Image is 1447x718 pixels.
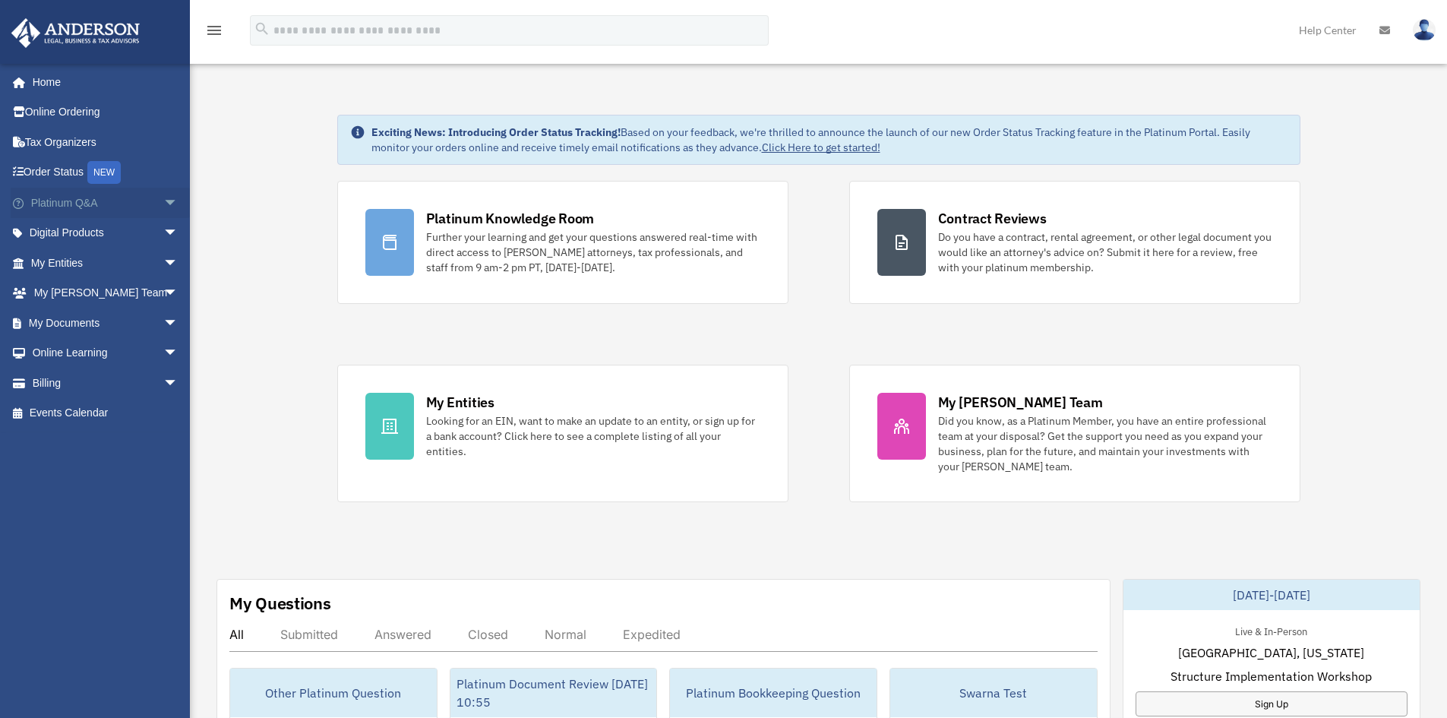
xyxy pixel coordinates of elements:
[1413,19,1436,41] img: User Pic
[849,365,1300,502] a: My [PERSON_NAME] Team Did you know, as a Platinum Member, you have an entire professional team at...
[11,338,201,368] a: Online Learningarrow_drop_down
[205,27,223,40] a: menu
[163,188,194,219] span: arrow_drop_down
[426,229,760,275] div: Further your learning and get your questions answered real-time with direct access to [PERSON_NAM...
[468,627,508,642] div: Closed
[7,18,144,48] img: Anderson Advisors Platinum Portal
[337,181,788,304] a: Platinum Knowledge Room Further your learning and get your questions answered real-time with dire...
[11,398,201,429] a: Events Calendar
[762,141,880,154] a: Click Here to get started!
[938,209,1047,228] div: Contract Reviews
[371,125,621,139] strong: Exciting News: Introducing Order Status Tracking!
[163,368,194,399] span: arrow_drop_down
[229,592,331,615] div: My Questions
[205,21,223,40] i: menu
[163,248,194,279] span: arrow_drop_down
[11,97,201,128] a: Online Ordering
[426,413,760,459] div: Looking for an EIN, want to make an update to an entity, or sign up for a bank account? Click her...
[229,627,244,642] div: All
[11,157,201,188] a: Order StatusNEW
[11,67,194,97] a: Home
[426,393,494,412] div: My Entities
[11,218,201,248] a: Digital Productsarrow_drop_down
[1136,691,1408,716] a: Sign Up
[230,669,437,717] div: Other Platinum Question
[87,161,121,184] div: NEW
[849,181,1300,304] a: Contract Reviews Do you have a contract, rental agreement, or other legal document you would like...
[623,627,681,642] div: Expedited
[938,393,1103,412] div: My [PERSON_NAME] Team
[254,21,270,37] i: search
[11,368,201,398] a: Billingarrow_drop_down
[163,308,194,339] span: arrow_drop_down
[374,627,431,642] div: Answered
[670,669,877,717] div: Platinum Bookkeeping Question
[11,308,201,338] a: My Documentsarrow_drop_down
[337,365,788,502] a: My Entities Looking for an EIN, want to make an update to an entity, or sign up for a bank accoun...
[450,669,657,717] div: Platinum Document Review [DATE] 10:55
[11,188,201,218] a: Platinum Q&Aarrow_drop_down
[11,248,201,278] a: My Entitiesarrow_drop_down
[426,209,595,228] div: Platinum Knowledge Room
[890,669,1097,717] div: Swarna Test
[11,127,201,157] a: Tax Organizers
[1178,644,1364,662] span: [GEOGRAPHIC_DATA], [US_STATE]
[163,218,194,249] span: arrow_drop_down
[163,338,194,369] span: arrow_drop_down
[11,278,201,308] a: My [PERSON_NAME] Teamarrow_drop_down
[1123,580,1420,610] div: [DATE]-[DATE]
[280,627,338,642] div: Submitted
[371,125,1287,155] div: Based on your feedback, we're thrilled to announce the launch of our new Order Status Tracking fe...
[938,229,1272,275] div: Do you have a contract, rental agreement, or other legal document you would like an attorney's ad...
[163,278,194,309] span: arrow_drop_down
[1223,622,1319,638] div: Live & In-Person
[938,413,1272,474] div: Did you know, as a Platinum Member, you have an entire professional team at your disposal? Get th...
[545,627,586,642] div: Normal
[1171,667,1372,685] span: Structure Implementation Workshop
